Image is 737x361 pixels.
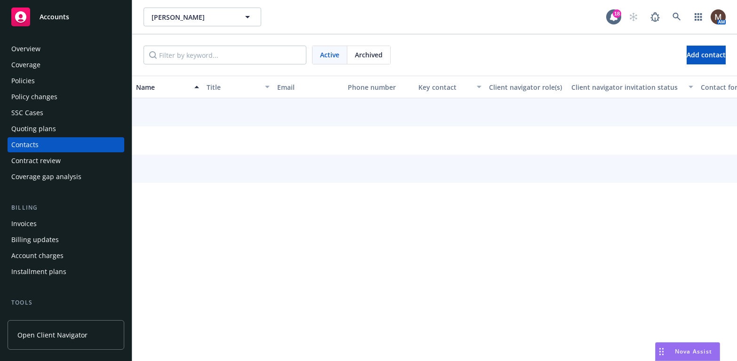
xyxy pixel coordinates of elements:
[8,89,124,104] a: Policy changes
[17,330,88,340] span: Open Client Navigator
[152,12,233,22] span: [PERSON_NAME]
[320,50,339,60] span: Active
[11,264,66,279] div: Installment plans
[132,76,203,98] button: Name
[8,4,124,30] a: Accounts
[277,82,340,92] div: Email
[8,264,124,279] a: Installment plans
[273,76,344,98] button: Email
[689,8,708,26] a: Switch app
[11,232,59,247] div: Billing updates
[8,298,124,307] div: Tools
[418,82,471,92] div: Key contact
[144,8,261,26] button: [PERSON_NAME]
[11,73,35,88] div: Policies
[11,311,51,326] div: Manage files
[667,8,686,26] a: Search
[646,8,665,26] a: Report a Bug
[40,13,69,21] span: Accounts
[687,50,726,59] span: Add contact
[344,76,415,98] button: Phone number
[11,248,64,263] div: Account charges
[8,105,124,120] a: SSC Cases
[203,76,273,98] button: Title
[568,76,697,98] button: Client navigator invitation status
[11,89,57,104] div: Policy changes
[144,46,306,64] input: Filter by keyword...
[675,347,712,355] span: Nova Assist
[11,153,61,168] div: Contract review
[489,82,564,92] div: Client navigator role(s)
[8,169,124,184] a: Coverage gap analysis
[8,153,124,168] a: Contract review
[687,46,726,64] button: Add contact
[656,343,667,361] div: Drag to move
[136,82,189,92] div: Name
[8,311,124,326] a: Manage files
[11,216,37,231] div: Invoices
[11,41,40,56] div: Overview
[11,137,39,152] div: Contacts
[11,57,40,72] div: Coverage
[624,8,643,26] a: Start snowing
[415,76,485,98] button: Key contact
[8,232,124,247] a: Billing updates
[8,248,124,263] a: Account charges
[613,9,621,18] div: 18
[207,82,259,92] div: Title
[11,105,43,120] div: SSC Cases
[11,169,81,184] div: Coverage gap analysis
[8,121,124,136] a: Quoting plans
[571,82,683,92] div: Client navigator invitation status
[8,203,124,212] div: Billing
[355,50,383,60] span: Archived
[711,9,726,24] img: photo
[8,41,124,56] a: Overview
[348,82,411,92] div: Phone number
[8,57,124,72] a: Coverage
[8,73,124,88] a: Policies
[655,342,720,361] button: Nova Assist
[11,121,56,136] div: Quoting plans
[8,216,124,231] a: Invoices
[485,76,568,98] button: Client navigator role(s)
[8,137,124,152] a: Contacts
